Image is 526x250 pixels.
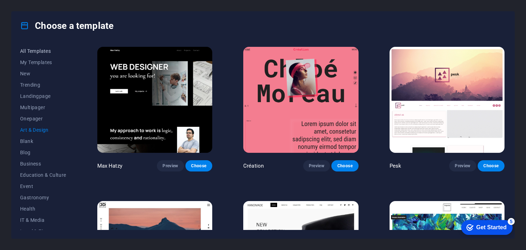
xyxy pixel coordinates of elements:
span: Trending [20,82,66,88]
img: Création [243,47,358,153]
button: My Templates [20,57,66,68]
button: IT & Media [20,214,66,226]
span: Choose [191,163,207,169]
button: Choose [331,160,358,171]
button: Event [20,181,66,192]
button: Choose [185,160,212,171]
span: Blog [20,150,66,155]
span: Landingpage [20,93,66,99]
span: Art & Design [20,127,66,133]
span: Preview [455,163,470,169]
button: All Templates [20,45,66,57]
button: Preview [449,160,476,171]
button: Gastronomy [20,192,66,203]
span: Choose [337,163,353,169]
span: Business [20,161,66,167]
button: Legal & Finance [20,226,66,237]
button: Multipager [20,102,66,113]
button: Blank [20,136,66,147]
span: All Templates [20,48,66,54]
button: Art & Design [20,124,66,136]
button: Trending [20,79,66,90]
h4: Choose a template [20,20,114,31]
button: Onepager [20,113,66,124]
button: Landingpage [20,90,66,102]
span: IT & Media [20,217,66,223]
span: Onepager [20,116,66,121]
button: Preview [303,160,330,171]
p: Création [243,162,264,169]
span: Preview [163,163,178,169]
span: New [20,71,66,76]
button: New [20,68,66,79]
button: Education & Culture [20,169,66,181]
span: Preview [309,163,324,169]
span: Gastronomy [20,195,66,200]
button: Blog [20,147,66,158]
button: Health [20,203,66,214]
button: Preview [157,160,184,171]
p: Pesk [390,162,402,169]
p: Max Hatzy [97,162,122,169]
div: Get Started [21,8,51,14]
img: Pesk [390,47,504,153]
button: Business [20,158,66,169]
span: Event [20,183,66,189]
div: 5 [52,1,59,8]
span: Choose [483,163,499,169]
span: Legal & Finance [20,229,66,234]
span: Blank [20,138,66,144]
span: Health [20,206,66,212]
img: Max Hatzy [97,47,212,153]
span: Multipager [20,105,66,110]
span: Education & Culture [20,172,66,178]
div: Get Started 5 items remaining, 0% complete [6,4,57,18]
button: Choose [478,160,504,171]
span: My Templates [20,60,66,65]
